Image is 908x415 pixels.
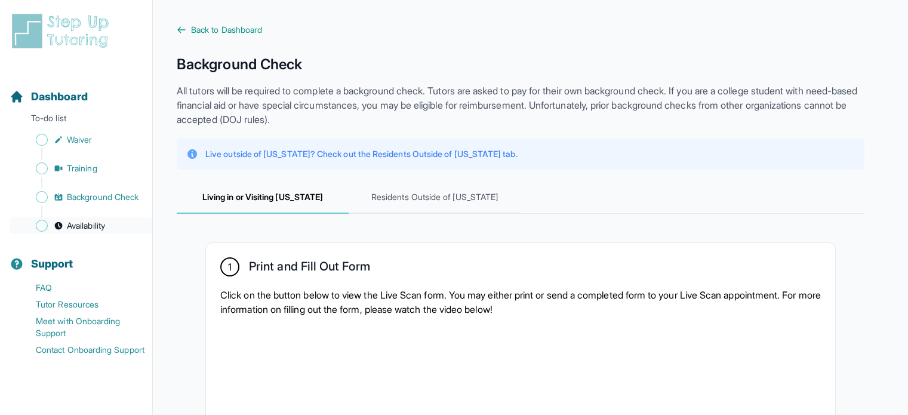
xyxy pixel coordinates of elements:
span: Background Check [67,191,138,203]
span: Dashboard [31,88,88,105]
a: Background Check [10,189,152,205]
p: Click on the button below to view the Live Scan form. You may either print or send a completed fo... [220,288,821,316]
button: Dashboard [5,69,147,110]
span: 1 [228,260,232,274]
span: Waiver [67,134,92,146]
a: Dashboard [10,88,88,105]
h1: Background Check [177,55,864,74]
span: Support [31,256,73,272]
a: FAQ [10,279,152,296]
p: All tutors will be required to complete a background check. Tutors are asked to pay for their own... [177,84,864,127]
h2: Print and Fill Out Form [249,259,370,278]
span: Living in or Visiting [US_STATE] [177,182,349,214]
nav: Tabs [177,182,864,214]
p: To-do list [5,112,147,129]
a: Contact Onboarding Support [10,342,152,358]
button: Support [5,236,147,277]
a: Back to Dashboard [177,24,864,36]
span: Training [67,162,97,174]
span: Residents Outside of [US_STATE] [349,182,521,214]
img: logo [10,12,116,50]
a: Meet with Onboarding Support [10,313,152,342]
a: Availability [10,217,152,234]
a: Tutor Resources [10,296,152,313]
a: Training [10,160,152,177]
span: Availability [67,220,105,232]
span: Back to Dashboard [191,24,262,36]
a: Waiver [10,131,152,148]
p: Live outside of [US_STATE]? Check out the Residents Outside of [US_STATE] tab. [205,148,517,160]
